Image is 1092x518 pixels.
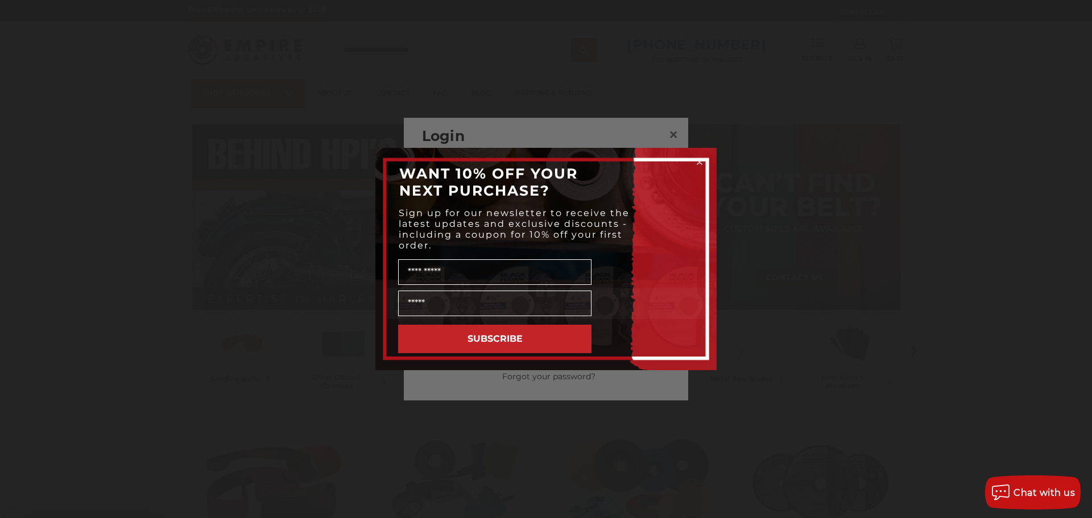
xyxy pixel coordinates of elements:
button: Close dialog [694,156,705,168]
button: SUBSCRIBE [398,325,591,353]
span: Chat with us [1014,487,1075,498]
input: Email [398,291,591,316]
span: WANT 10% OFF YOUR NEXT PURCHASE? [399,165,578,199]
span: Sign up for our newsletter to receive the latest updates and exclusive discounts - including a co... [399,208,630,251]
button: Chat with us [985,475,1081,509]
